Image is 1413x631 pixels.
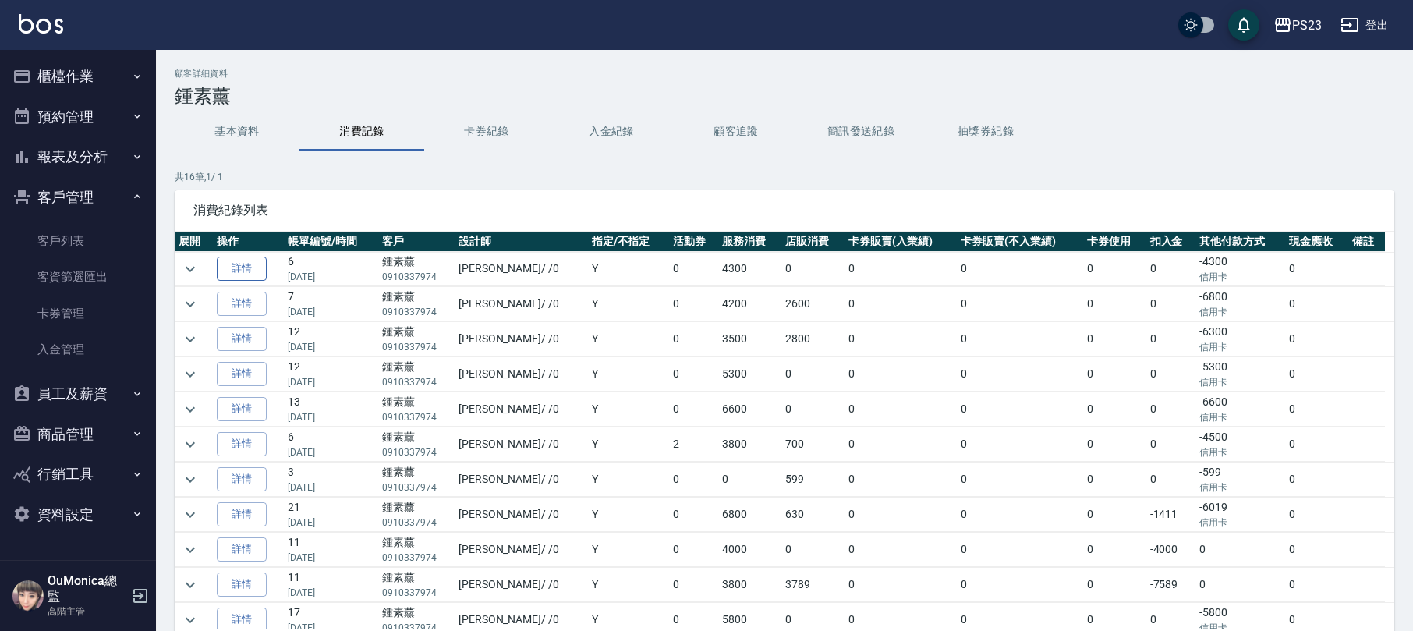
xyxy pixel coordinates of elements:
[1334,11,1394,40] button: 登出
[718,463,781,497] td: 0
[284,427,378,462] td: 6
[284,287,378,321] td: 7
[6,136,150,177] button: 報表及分析
[213,232,284,252] th: 操作
[382,340,451,354] p: 0910337974
[1083,568,1146,602] td: 0
[669,357,719,392] td: 0
[378,252,455,286] td: 鍾素薰
[799,113,923,151] button: 簡訊發送紀錄
[1228,9,1259,41] button: save
[1199,340,1281,354] p: 信用卡
[845,498,957,532] td: 0
[718,252,781,286] td: 4300
[588,232,669,252] th: 指定/不指定
[455,252,588,286] td: [PERSON_NAME] / /0
[1146,392,1196,427] td: 0
[455,533,588,567] td: [PERSON_NAME] / /0
[424,113,549,151] button: 卡券紀錄
[6,296,150,331] a: 卡券管理
[781,568,845,602] td: 3789
[957,568,1082,602] td: 0
[669,252,719,286] td: 0
[378,568,455,602] td: 鍾素薰
[6,259,150,295] a: 客資篩選匯出
[781,252,845,286] td: 0
[957,287,1082,321] td: 0
[288,410,374,424] p: [DATE]
[1146,232,1196,252] th: 扣入金
[718,232,781,252] th: 服務消費
[455,427,588,462] td: [PERSON_NAME] / /0
[179,363,202,386] button: expand row
[1195,463,1285,497] td: -599
[845,533,957,567] td: 0
[781,427,845,462] td: 700
[1146,568,1196,602] td: -7589
[588,498,669,532] td: Y
[1199,480,1281,495] p: 信用卡
[179,292,202,316] button: expand row
[378,533,455,567] td: 鍾素薰
[179,398,202,421] button: expand row
[588,392,669,427] td: Y
[718,568,781,602] td: 3800
[288,480,374,495] p: [DATE]
[669,427,719,462] td: 2
[382,375,451,389] p: 0910337974
[378,427,455,462] td: 鍾素薰
[288,305,374,319] p: [DATE]
[6,495,150,535] button: 資料設定
[781,533,845,567] td: 0
[1146,427,1196,462] td: 0
[382,551,451,565] p: 0910337974
[378,287,455,321] td: 鍾素薰
[1199,516,1281,530] p: 信用卡
[1195,427,1285,462] td: -4500
[19,14,63,34] img: Logo
[845,568,957,602] td: 0
[1083,357,1146,392] td: 0
[284,357,378,392] td: 12
[1146,252,1196,286] td: 0
[378,357,455,392] td: 鍾素薰
[175,232,213,252] th: 展開
[382,480,451,495] p: 0910337974
[1146,498,1196,532] td: -1411
[217,537,267,562] a: 詳情
[669,322,719,356] td: 0
[588,533,669,567] td: Y
[378,322,455,356] td: 鍾素薰
[175,69,1394,79] h2: 顧客詳細資料
[957,427,1082,462] td: 0
[1285,322,1348,356] td: 0
[1285,463,1348,497] td: 0
[382,516,451,530] p: 0910337974
[288,375,374,389] p: [DATE]
[217,467,267,491] a: 詳情
[175,170,1394,184] p: 共 16 筆, 1 / 1
[588,427,669,462] td: Y
[1348,232,1385,252] th: 備註
[845,463,957,497] td: 0
[1195,533,1285,567] td: 0
[1083,533,1146,567] td: 0
[1083,392,1146,427] td: 0
[179,468,202,491] button: expand row
[781,322,845,356] td: 2800
[1195,322,1285,356] td: -6300
[382,445,451,459] p: 0910337974
[284,568,378,602] td: 11
[382,305,451,319] p: 0910337974
[669,232,719,252] th: 活動券
[1195,498,1285,532] td: -6019
[1083,322,1146,356] td: 0
[1146,357,1196,392] td: 0
[1195,287,1285,321] td: -6800
[588,322,669,356] td: Y
[1285,232,1348,252] th: 現金應收
[1199,305,1281,319] p: 信用卡
[6,454,150,495] button: 行銷工具
[382,270,451,284] p: 0910337974
[284,232,378,252] th: 帳單編號/時間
